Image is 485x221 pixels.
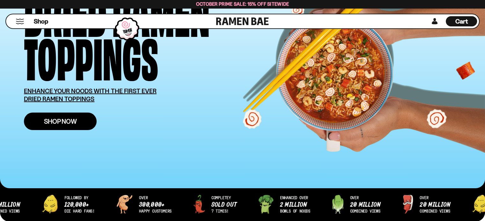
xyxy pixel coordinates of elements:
span: October Prime Sale: 15% off Sitewide [196,1,289,7]
u: ENHANCE YOUR NOODS WITH THE FIRST EVER DRIED RAMEN TOPPINGS [24,87,157,103]
span: Cart [455,17,468,25]
span: Shop Now [44,118,77,125]
a: Shop [34,16,48,26]
span: Shop [34,17,48,26]
button: Mobile Menu Trigger [16,19,24,24]
div: Cart [446,14,477,28]
a: Shop Now [24,113,97,130]
div: Toppings [24,34,158,78]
